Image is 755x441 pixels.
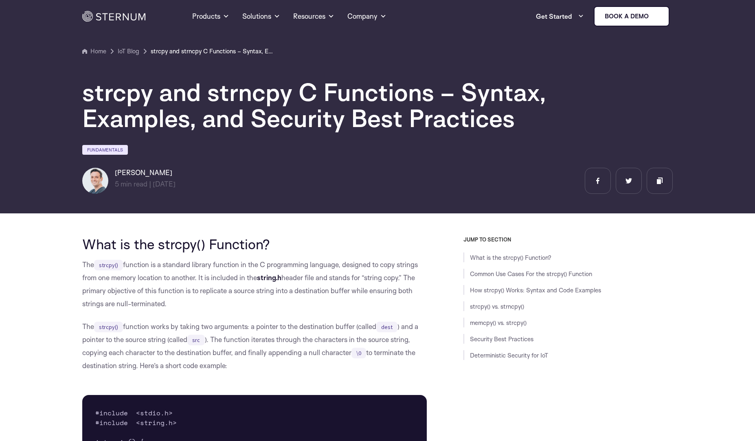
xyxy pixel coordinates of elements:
a: Security Best Practices [470,335,533,343]
span: 5 [115,180,119,188]
a: Get Started [536,8,584,24]
code: strcpy() [94,260,123,270]
h1: strcpy and strncpy C Functions – Syntax, Examples, and Security Best Practices [82,79,571,131]
a: Solutions [242,2,280,31]
a: How strcpy() Works: Syntax and Code Examples [470,286,601,294]
a: Common Use Cases For the strcpy() Function [470,270,592,278]
a: Home [82,46,106,56]
strong: string.h [257,273,281,282]
a: Products [192,2,229,31]
a: Resources [293,2,334,31]
a: Company [347,2,386,31]
img: sternum iot [652,13,658,20]
code: src [187,335,205,345]
a: strcpy() vs. strncpy() [470,303,524,310]
code: strcpy() [94,322,123,332]
a: IoT Blog [118,46,139,56]
p: The function works by taking two arguments: a pointer to the destination buffer (called ) and a p... [82,320,427,372]
span: min read | [115,180,151,188]
a: Deterministic Security for IoT [470,351,548,359]
a: Fundamentals [82,145,128,155]
h6: [PERSON_NAME] [115,168,176,178]
h3: JUMP TO SECTION [463,236,673,243]
code: dest [376,322,397,332]
p: The function is a standard library function in the C programming language, designed to copy strin... [82,258,427,310]
img: Igal Zeifman [82,168,108,194]
a: What is the strcpy() Function? [470,254,551,261]
code: \0 [351,348,366,358]
a: memcpy() vs. strcpy() [470,319,527,327]
h2: What is the strcpy() Function? [82,236,427,252]
a: Book a demo [594,6,669,26]
a: strcpy and strncpy C Functions – Syntax, Examples, and Security Best Practices [151,46,273,56]
span: [DATE] [153,180,176,188]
